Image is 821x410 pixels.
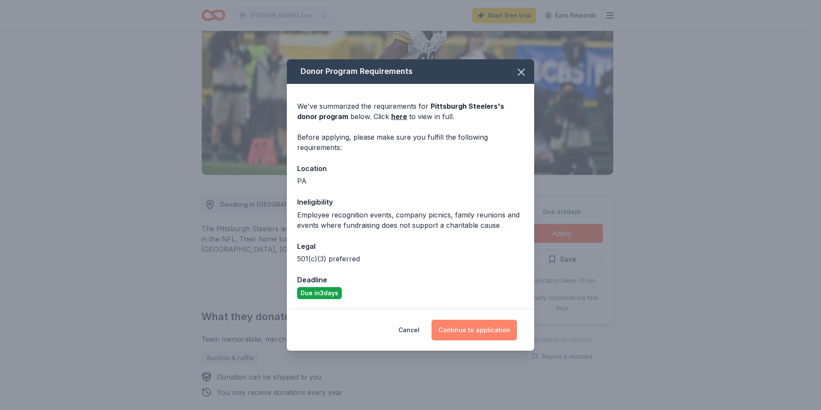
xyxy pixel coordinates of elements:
div: Due in 3 days [297,287,342,299]
div: Legal [297,241,524,252]
div: 501(c)(3) preferred [297,254,524,264]
div: Deadline [297,274,524,285]
button: Cancel [398,320,420,340]
div: PA [297,176,524,186]
div: Donor Program Requirements [287,59,534,84]
button: Continue to application [432,320,517,340]
div: We've summarized the requirements for below. Click to view in full. [297,101,524,122]
div: Before applying, please make sure you fulfill the following requirements: [297,132,524,153]
div: Location [297,163,524,174]
a: here [391,111,407,122]
div: Ineligibility [297,196,524,208]
div: Employee recognition events, company picnics, family reunions and events where fundraising does n... [297,210,524,230]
